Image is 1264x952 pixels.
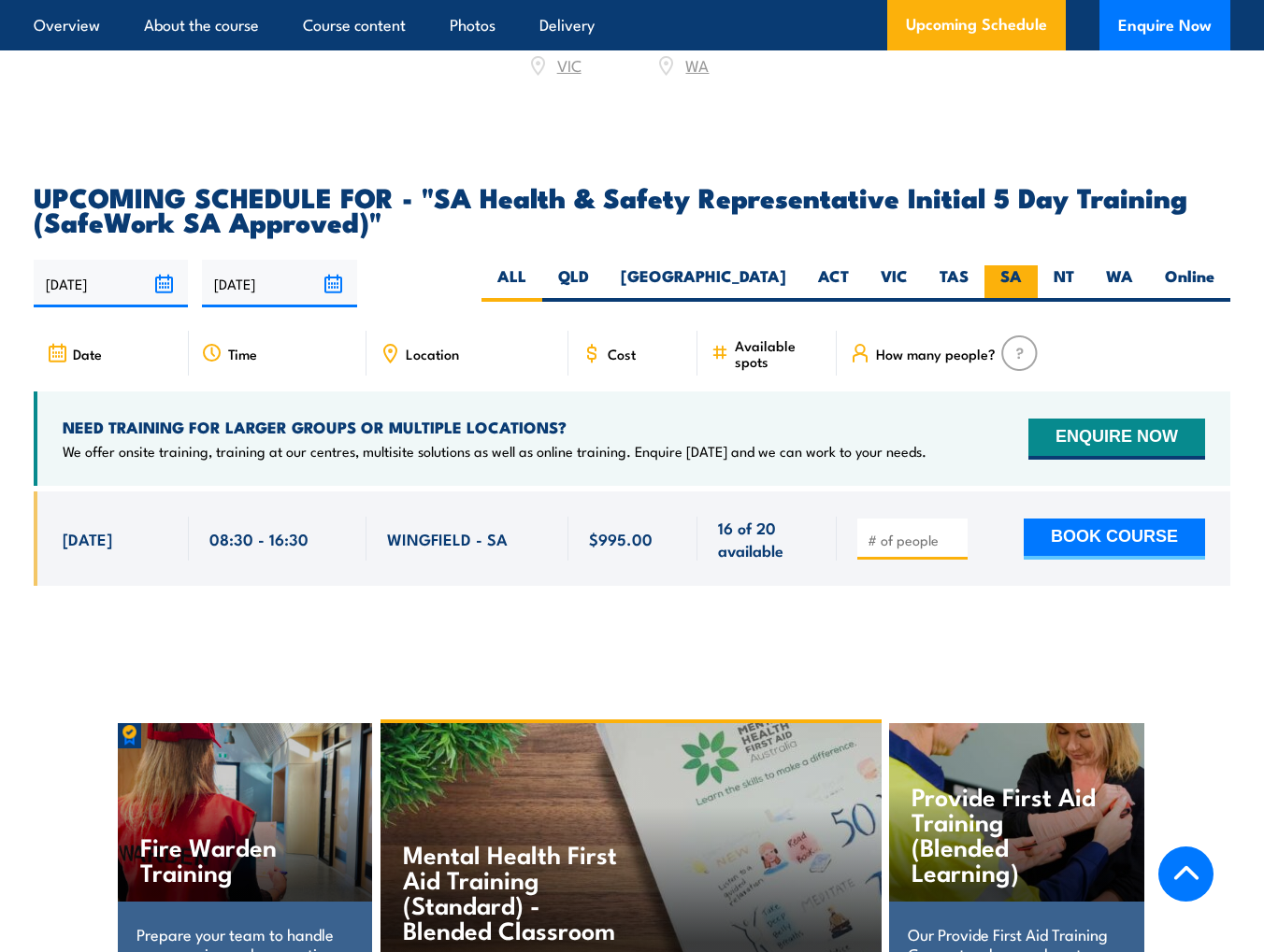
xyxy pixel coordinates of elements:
span: Cost [608,346,636,362]
span: $995.00 [589,528,653,549]
span: [DATE] [63,528,112,549]
span: 16 of 20 available [718,517,816,561]
input: # of people [868,531,961,549]
label: NT [1038,265,1090,302]
span: Time [228,346,257,362]
input: To date [202,260,356,307]
label: ACT [802,265,865,302]
label: [GEOGRAPHIC_DATA] [605,265,802,302]
span: Available spots [735,337,824,369]
span: Date [73,346,102,362]
label: WA [1090,265,1149,302]
h4: Provide First Aid Training (Blended Learning) [912,783,1106,884]
h2: UPCOMING SCHEDULE FOR - "SA Health & Safety Representative Initial 5 Day Training (SafeWork SA Ap... [34,184,1230,233]
h4: Fire Warden Training [140,833,335,884]
button: BOOK COURSE [1024,519,1205,560]
span: How many people? [876,346,996,362]
label: VIC [865,265,924,302]
h4: Mental Health First Aid Training (Standard) - Blended Classroom [403,841,623,942]
label: QLD [542,265,605,302]
label: Online [1149,265,1230,302]
label: SA [984,265,1038,302]
p: We offer onsite training, training at our centres, multisite solutions as well as online training... [63,442,926,461]
span: WINGFIELD - SA [387,528,508,549]
span: 08:30 - 16:30 [209,528,309,549]
h4: NEED TRAINING FOR LARGER GROUPS OR MULTIPLE LOCATIONS? [63,417,926,437]
label: ALL [481,265,542,302]
input: From date [34,260,188,307]
button: ENQUIRE NOW [1028,419,1205,460]
label: TAS [924,265,984,302]
span: Location [406,346,459,362]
